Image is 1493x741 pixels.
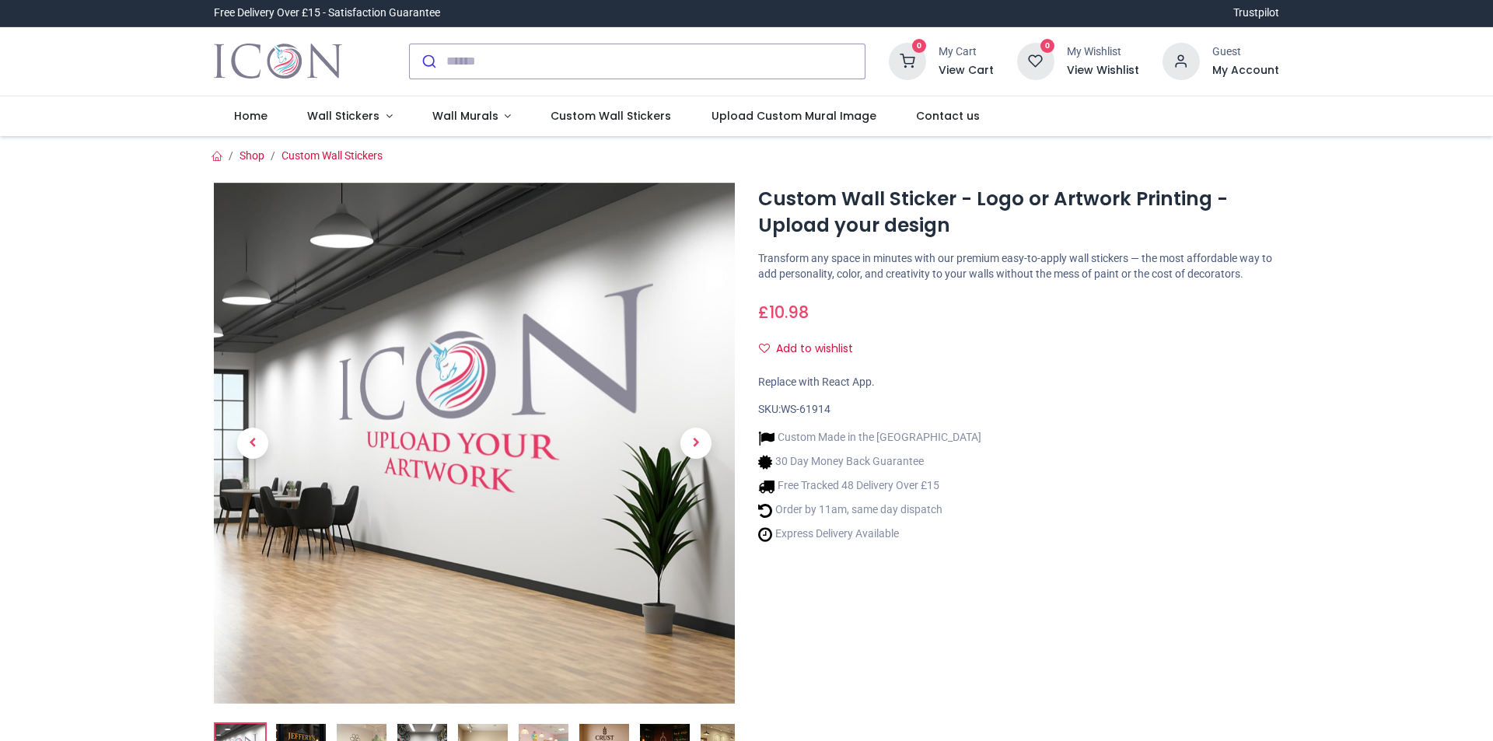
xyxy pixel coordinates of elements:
img: Icon Wall Stickers [214,40,342,83]
li: Free Tracked 48 Delivery Over £15 [758,478,981,495]
div: My Wishlist [1067,44,1139,60]
a: Trustpilot [1233,5,1279,21]
li: Custom Made in the [GEOGRAPHIC_DATA] [758,430,981,446]
li: Order by 11am, same day dispatch [758,502,981,519]
a: 0 [889,54,926,66]
a: My Account [1212,63,1279,79]
li: Express Delivery Available [758,526,981,543]
div: Guest [1212,44,1279,60]
span: Upload Custom Mural Image [712,108,876,124]
div: Free Delivery Over £15 - Satisfaction Guarantee [214,5,440,21]
sup: 0 [1040,39,1055,54]
a: View Cart [939,63,994,79]
button: Submit [410,44,446,79]
span: Contact us [916,108,980,124]
div: Replace with React App. [758,375,1279,390]
span: Wall Stickers [307,108,379,124]
div: My Cart [939,44,994,60]
a: Custom Wall Stickers [281,149,383,162]
p: Transform any space in minutes with our premium easy-to-apply wall stickers — the most affordable... [758,251,1279,281]
h1: Custom Wall Sticker - Logo or Artwork Printing - Upload your design [758,186,1279,239]
span: Next [680,428,712,459]
span: Home [234,108,267,124]
i: Add to wishlist [759,343,770,354]
span: Previous [237,428,268,459]
a: View Wishlist [1067,63,1139,79]
a: 0 [1017,54,1054,66]
a: Shop [240,149,264,162]
sup: 0 [912,39,927,54]
span: 10.98 [769,301,809,323]
li: 30 Day Money Back Guarantee [758,454,981,470]
a: Logo of Icon Wall Stickers [214,40,342,83]
span: WS-61914 [781,403,830,415]
img: Custom Wall Sticker - Logo or Artwork Printing - Upload your design [214,183,735,704]
a: Previous [214,260,292,625]
span: Custom Wall Stickers [551,108,671,124]
a: Wall Murals [412,96,531,137]
span: Wall Murals [432,108,498,124]
button: Add to wishlistAdd to wishlist [758,336,866,362]
a: Next [657,260,735,625]
span: £ [758,301,809,323]
a: Wall Stickers [287,96,412,137]
div: SKU: [758,402,1279,418]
